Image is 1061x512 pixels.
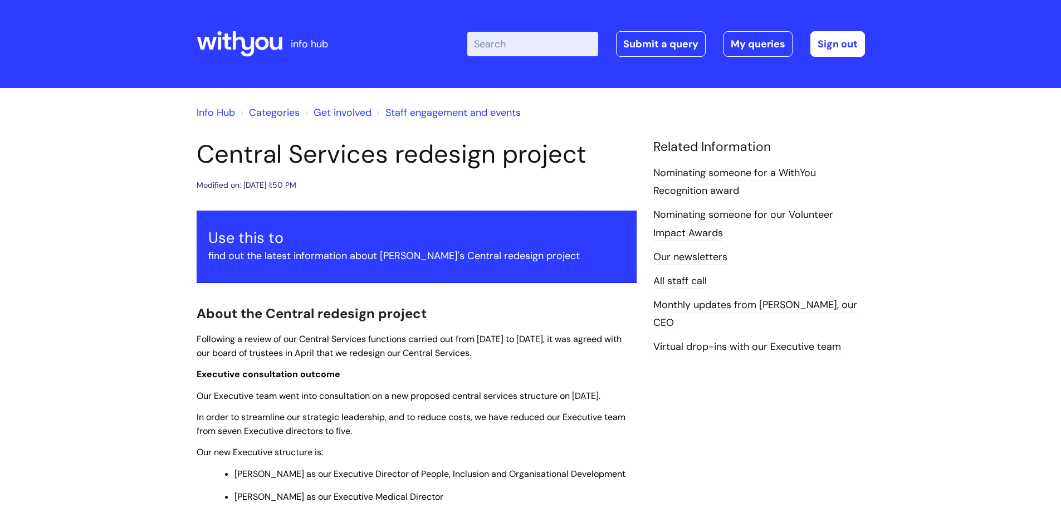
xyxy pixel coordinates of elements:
li: Solution home [238,104,300,121]
span: Executive consultation outcome [197,368,340,380]
li: Staff engagement and events [374,104,521,121]
p: info hub [291,35,328,53]
p: find out the latest information about [PERSON_NAME]'s Central redesign project [208,247,625,265]
a: Submit a query [616,31,706,57]
a: My queries [723,31,793,57]
a: Nominating someone for our Volunteer Impact Awards [653,208,833,240]
li: Get involved [302,104,371,121]
div: | - [467,31,865,57]
span: [PERSON_NAME] as our Executive Medical Director [234,491,443,503]
a: Categories [249,106,300,119]
div: Modified on: [DATE] 1:50 PM [197,178,296,192]
h3: Use this to [208,229,625,247]
span: About the Central redesign project [197,305,427,322]
a: Nominating someone for a WithYou Recognition award [653,166,816,198]
a: Info Hub [197,106,235,119]
h4: Related Information [653,139,865,155]
span: Following a review of our Central Services functions carried out from [DATE] to [DATE], it was ag... [197,333,622,359]
span: In order to streamline our strategic leadership, and to reduce costs, we have reduced our Executi... [197,411,625,437]
a: Virtual drop-ins with our Executive team [653,340,841,354]
a: Monthly updates from [PERSON_NAME], our CEO [653,298,857,330]
input: Search [467,32,598,56]
h1: Central Services redesign project [197,139,637,169]
a: Our newsletters [653,250,727,265]
a: Sign out [810,31,865,57]
a: All staff call [653,274,707,289]
a: Staff engagement and events [385,106,521,119]
span: Our new Executive structure is: [197,446,323,458]
a: Get involved [314,106,371,119]
span: [PERSON_NAME] as our Executive Director of People, Inclusion and Organisational Development [234,468,625,480]
span: Our Executive team went into consultation on a new proposed central services structure on [DATE]. [197,390,600,402]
